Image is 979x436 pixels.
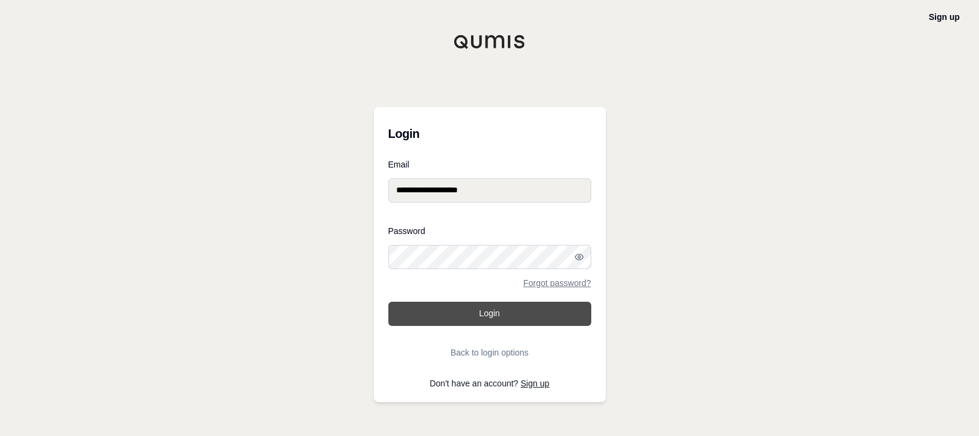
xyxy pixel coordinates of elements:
[388,227,591,235] label: Password
[388,160,591,169] label: Email
[454,34,526,49] img: Qumis
[388,379,591,388] p: Don't have an account?
[388,122,591,146] h3: Login
[929,12,960,22] a: Sign up
[388,302,591,326] button: Login
[388,340,591,365] button: Back to login options
[521,379,549,388] a: Sign up
[523,279,591,287] a: Forgot password?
